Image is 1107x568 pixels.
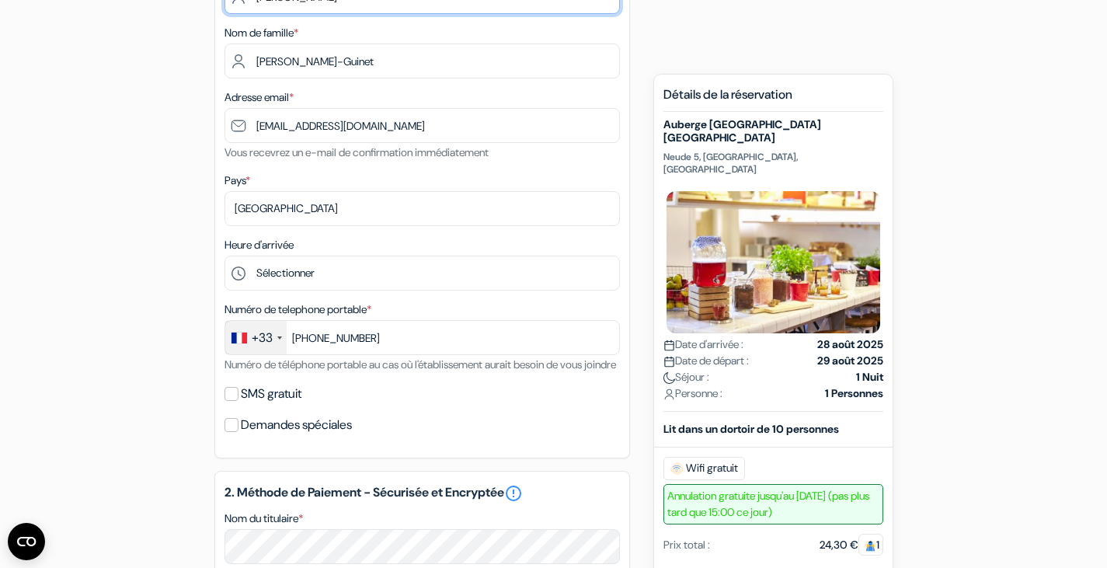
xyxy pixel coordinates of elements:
[225,145,489,159] small: Vous recevrez un e-mail de confirmation immédiatement
[225,89,294,106] label: Adresse email
[817,353,883,369] strong: 29 août 2025
[225,357,616,371] small: Numéro de téléphone portable au cas où l'établissement aurait besoin de vous joindre
[225,108,620,143] input: Entrer adresse e-mail
[225,25,298,41] label: Nom de famille
[663,385,722,402] span: Personne :
[825,385,883,402] strong: 1 Personnes
[8,523,45,560] button: CMP-Widget öffnen
[225,44,620,78] input: Entrer le nom de famille
[225,237,294,253] label: Heure d'arrivée
[670,462,683,475] img: free_wifi.svg
[663,87,883,112] h5: Détails de la réservation
[241,414,352,436] label: Demandes spéciales
[252,329,273,347] div: +33
[817,336,883,353] strong: 28 août 2025
[663,372,675,384] img: moon.svg
[225,511,303,527] label: Nom du titulaire
[663,353,749,369] span: Date de départ :
[663,389,675,400] img: user_icon.svg
[663,151,883,176] p: Neude 5, [GEOGRAPHIC_DATA], [GEOGRAPHIC_DATA]
[663,118,883,145] h5: Auberge [GEOGRAPHIC_DATA] [GEOGRAPHIC_DATA]
[663,422,839,436] b: Lit dans un dortoir de 10 personnes
[225,484,620,503] h5: 2. Méthode de Paiement - Sécurisée et Encryptée
[663,537,710,553] div: Prix total :
[504,484,523,503] a: error_outline
[858,534,883,556] span: 1
[663,356,675,368] img: calendar.svg
[820,537,883,553] div: 24,30 €
[865,540,876,552] img: guest.svg
[663,457,745,480] span: Wifi gratuit
[241,383,301,405] label: SMS gratuit
[225,301,371,318] label: Numéro de telephone portable
[663,336,743,353] span: Date d'arrivée :
[663,340,675,351] img: calendar.svg
[663,484,883,524] span: Annulation gratuite jusqu'au [DATE] (pas plus tard que 15:00 ce jour)
[225,321,287,354] div: France: +33
[663,369,709,385] span: Séjour :
[225,320,620,355] input: 6 12 34 56 78
[225,172,250,189] label: Pays
[856,369,883,385] strong: 1 Nuit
